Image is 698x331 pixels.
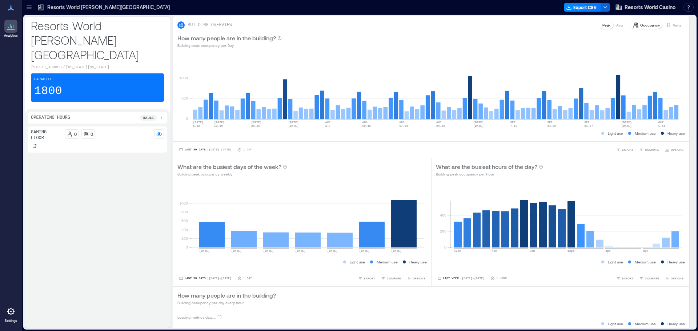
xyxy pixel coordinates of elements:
[325,121,331,124] text: AUG
[288,124,299,128] text: [DATE]
[409,259,427,265] p: Heavy use
[177,275,233,282] button: Last 90 Days |[DATE]-[DATE]
[584,124,593,128] text: 21-27
[4,33,18,38] p: Analytics
[177,300,276,306] p: Building occupancy per day every hour
[625,4,675,11] span: Resorts World Casino
[667,130,685,136] p: Heavy use
[510,121,516,124] text: SEP
[635,259,656,265] p: Medium use
[179,201,188,205] tspan: 1000
[608,321,623,327] p: Light use
[663,275,685,282] button: OPTIONS
[295,249,306,253] text: [DATE]
[444,245,446,249] tspan: 0
[5,319,17,323] p: Settings
[186,245,188,249] tspan: 0
[181,210,188,214] tspan: 800
[181,96,188,100] tspan: 500
[547,121,553,124] text: SEP
[640,22,660,28] p: Occupancy
[387,276,401,280] span: COMPARE
[667,259,685,265] p: Heavy use
[181,227,188,232] tspan: 400
[608,130,623,136] p: Light use
[436,275,486,282] button: Last Week |[DATE]-[DATE]
[635,130,656,136] p: Medium use
[567,249,574,253] text: 12pm
[214,121,225,124] text: [DATE]
[399,124,408,128] text: 17-23
[34,77,52,82] p: Capacity
[399,121,405,124] text: AUG
[671,148,683,152] span: OPTIONS
[602,22,610,28] p: Peak
[667,321,685,327] p: Heavy use
[251,121,262,124] text: [DATE]
[74,131,77,137] p: 0
[564,3,601,12] button: Export CSV
[547,124,556,128] text: 14-20
[186,116,188,121] tspan: 0
[2,17,20,40] a: Analytics
[622,148,633,152] span: EXPORT
[359,249,370,253] text: [DATE]
[193,124,200,128] text: 6-12
[391,249,402,253] text: [DATE]
[440,229,446,233] tspan: 200
[231,249,242,253] text: [DATE]
[364,276,375,280] span: EXPORT
[622,276,633,280] span: EXPORT
[405,275,427,282] button: OPTIONS
[454,249,461,253] text: 12am
[34,84,62,98] p: 1800
[177,146,233,153] button: Last 90 Days |[DATE]-[DATE]
[635,321,656,327] p: Medium use
[263,249,274,253] text: [DATE]
[440,213,446,217] tspan: 400
[638,275,661,282] button: COMPARE
[621,124,632,128] text: [DATE]
[473,121,484,124] text: [DATE]
[436,162,537,171] p: What are the busiest hours of the day?
[658,124,665,128] text: 5-11
[47,4,170,11] p: Resorts World [PERSON_NAME][GEOGRAPHIC_DATA]
[413,276,425,280] span: OPTIONS
[638,146,661,153] button: COMPARE
[327,249,338,253] text: [DATE]
[177,291,276,300] p: How many people are in the building?
[436,121,442,124] text: AUG
[350,259,365,265] p: Light use
[31,65,164,70] p: [STREET_ADDRESS][US_STATE][US_STATE]
[616,22,623,28] p: Avg
[671,276,683,280] span: OPTIONS
[177,43,282,48] p: Building peak occupancy per Day
[177,314,216,320] p: Loading metrics data ...
[199,249,210,253] text: [DATE]
[377,259,398,265] p: Medium use
[645,276,659,280] span: COMPARE
[436,124,445,128] text: 24-30
[177,171,287,177] p: Building peak occupancy weekly
[496,276,507,280] p: 1 Hour
[2,303,20,325] a: Settings
[179,76,188,80] tspan: 1000
[492,249,497,253] text: 4am
[214,124,223,128] text: 13-19
[177,162,281,171] p: What are the busiest days of the week?
[473,124,484,128] text: [DATE]
[613,1,678,13] button: Resorts World Casino
[605,249,611,253] text: 4pm
[643,249,649,253] text: 8pm
[193,121,204,124] text: [DATE]
[380,275,402,282] button: COMPARE
[288,121,299,124] text: [DATE]
[673,22,681,28] p: Visits
[663,146,685,153] button: OPTIONS
[362,124,371,128] text: 10-16
[621,121,632,124] text: [DATE]
[436,171,543,177] p: Building peak occupancy per Hour
[325,124,331,128] text: 3-9
[31,129,62,141] p: Gaming Floor
[31,115,70,121] p: Operating Hours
